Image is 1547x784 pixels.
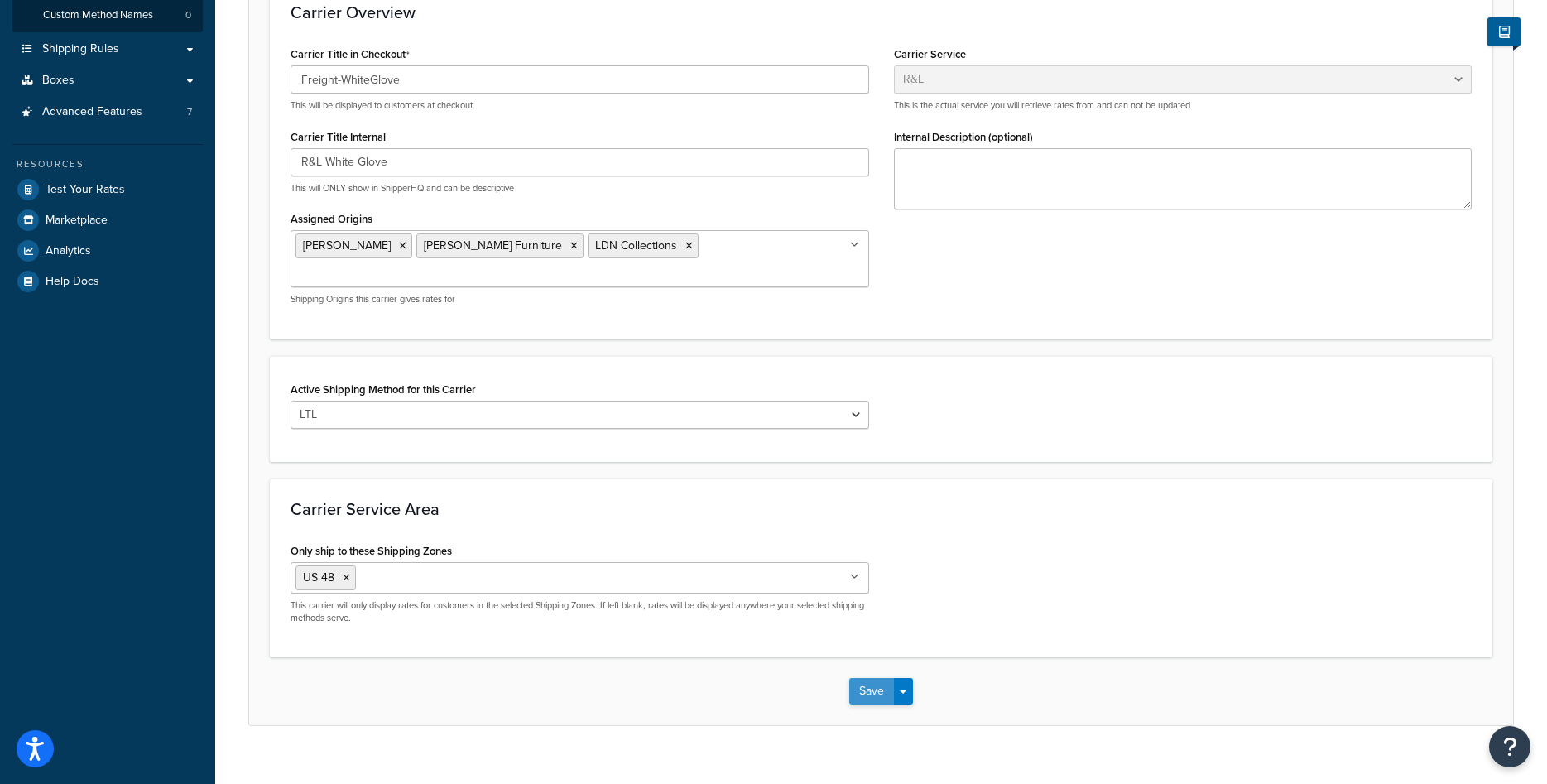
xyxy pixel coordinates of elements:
[12,157,203,171] div: Resources
[291,383,476,396] label: Active Shipping Method for this Carrier
[46,214,108,228] span: Marketplace
[894,131,1033,143] label: Internal Description (optional)
[12,236,203,266] a: Analytics
[42,74,74,88] span: Boxes
[46,183,125,197] span: Test Your Rates
[187,105,192,119] span: 7
[303,569,334,586] span: US 48
[12,97,203,127] a: Advanced Features7
[595,237,677,254] span: LDN Collections
[849,678,894,705] button: Save
[291,500,1472,518] h3: Carrier Service Area
[42,42,119,56] span: Shipping Rules
[291,99,869,112] p: This will be displayed to customers at checkout
[1487,17,1521,46] button: Show Help Docs
[424,237,562,254] span: [PERSON_NAME] Furniture
[291,213,372,225] label: Assigned Origins
[42,105,142,119] span: Advanced Features
[12,175,203,204] a: Test Your Rates
[291,48,410,61] label: Carrier Title in Checkout
[185,8,191,22] span: 0
[894,99,1473,112] p: This is the actual service you will retrieve rates from and can not be updated
[46,275,99,289] span: Help Docs
[12,97,203,127] li: Advanced Features
[291,545,452,557] label: Only ship to these Shipping Zones
[291,599,869,625] p: This carrier will only display rates for customers in the selected Shipping Zones. If left blank,...
[291,293,869,305] p: Shipping Origins this carrier gives rates for
[12,34,203,65] a: Shipping Rules
[43,8,153,22] span: Custom Method Names
[46,244,91,258] span: Analytics
[291,182,869,195] p: This will ONLY show in ShipperHQ and can be descriptive
[1489,726,1530,767] button: Open Resource Center
[12,267,203,296] a: Help Docs
[291,3,1472,22] h3: Carrier Overview
[291,131,386,143] label: Carrier Title Internal
[12,205,203,235] a: Marketplace
[303,237,391,254] span: [PERSON_NAME]
[12,65,203,96] a: Boxes
[894,48,966,60] label: Carrier Service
